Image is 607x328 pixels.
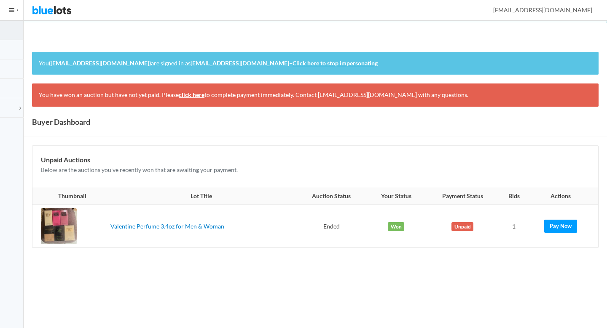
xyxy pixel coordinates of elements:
[367,188,425,205] th: Your Status
[41,165,590,175] p: Below are the auctions you've recently won that are awaiting your payment.
[110,223,224,230] a: Valentine Perfume 3.4oz for Men & Woman
[32,188,107,205] th: Thumbnail
[191,59,289,67] strong: [EMAIL_ADDRESS][DOMAIN_NAME]
[451,222,473,231] span: Unpaid
[296,204,367,247] td: Ended
[388,222,404,231] span: Won
[484,6,592,13] span: [EMAIL_ADDRESS][DOMAIN_NAME]
[179,91,204,98] a: click here
[107,188,296,205] th: Lot Title
[425,188,500,205] th: Payment Status
[544,220,577,233] a: Pay Now
[528,188,598,205] th: Actions
[500,204,528,247] td: 1
[32,116,90,128] h1: Buyer Dashboard
[41,156,90,164] b: Unpaid Auctions
[296,188,367,205] th: Auction Status
[500,188,528,205] th: Bids
[482,7,490,15] ion-icon: person
[49,59,151,67] strong: ([EMAIL_ADDRESS][DOMAIN_NAME])
[39,90,592,100] p: You have won an auction but have not yet paid. Please to complete payment immediately. Contact [E...
[293,59,378,67] a: Click here to stop impersonating
[39,59,592,68] p: You are signed in as –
